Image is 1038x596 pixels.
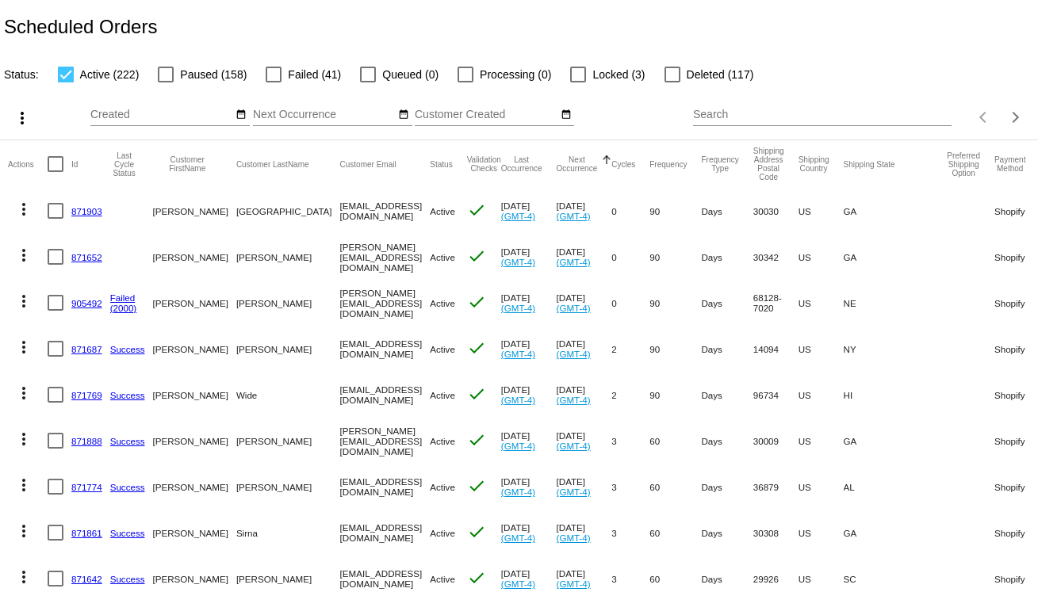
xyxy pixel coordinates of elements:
mat-cell: US [799,234,844,280]
mat-cell: [DATE] [557,372,612,418]
mat-cell: 60 [649,464,701,510]
a: (GMT-4) [557,487,591,497]
mat-cell: [DATE] [501,372,557,418]
mat-cell: GA [844,418,948,464]
span: Active [430,528,455,538]
mat-cell: 3 [611,464,649,510]
mat-cell: 30009 [753,418,799,464]
a: 871687 [71,344,102,354]
a: (GMT-4) [557,579,591,589]
a: 871774 [71,482,102,492]
mat-cell: [DATE] [557,464,612,510]
mat-cell: 0 [611,188,649,234]
input: Next Occurrence [253,109,396,121]
mat-icon: check [467,522,486,541]
mat-icon: more_vert [14,246,33,265]
button: Change sorting for LastProcessingCycleId [110,151,139,178]
button: Change sorting for Frequency [649,159,687,169]
mat-icon: check [467,292,486,311]
mat-cell: [PERSON_NAME] [236,280,340,326]
a: (GMT-4) [557,211,591,221]
mat-cell: [DATE] [501,280,557,326]
mat-cell: 3 [611,510,649,556]
mat-icon: check [467,476,486,495]
mat-icon: date_range [236,109,247,121]
a: (GMT-4) [501,211,535,221]
button: Change sorting for PaymentMethod.Type [994,155,1025,173]
button: Change sorting for LastOccurrenceUtc [501,155,542,173]
span: Active [430,482,455,492]
mat-icon: more_vert [14,200,33,219]
mat-cell: [PERSON_NAME] [153,234,236,280]
input: Customer Created [415,109,557,121]
mat-icon: more_vert [14,521,33,541]
a: 905492 [71,298,102,308]
input: Search [693,109,952,121]
mat-cell: [PERSON_NAME][EMAIL_ADDRESS][DOMAIN_NAME] [340,234,431,280]
a: Success [110,574,145,584]
a: (GMT-4) [501,579,535,589]
span: Processing (0) [480,65,551,84]
a: 871769 [71,390,102,400]
a: Success [110,390,145,400]
button: Change sorting for ShippingCountry [799,155,829,173]
mat-cell: 96734 [753,372,799,418]
span: Active (222) [80,65,140,84]
span: Deleted (117) [687,65,754,84]
mat-cell: 30308 [753,510,799,556]
mat-cell: GA [844,234,948,280]
mat-cell: [PERSON_NAME] [153,464,236,510]
mat-cell: Days [701,188,753,234]
a: (GMT-4) [501,349,535,359]
a: (GMT-4) [501,441,535,451]
mat-cell: 3 [611,418,649,464]
mat-header-cell: Validation Checks [467,140,501,188]
mat-cell: Sirna [236,510,340,556]
mat-cell: [EMAIL_ADDRESS][DOMAIN_NAME] [340,510,431,556]
button: Change sorting for CustomerFirstName [153,155,222,173]
mat-cell: 60 [649,510,701,556]
mat-cell: [DATE] [557,280,612,326]
a: (GMT-4) [557,395,591,405]
mat-cell: [PERSON_NAME] [236,234,340,280]
button: Change sorting for NextOccurrenceUtc [557,155,598,173]
mat-cell: [EMAIL_ADDRESS][DOMAIN_NAME] [340,188,431,234]
mat-cell: 2 [611,326,649,372]
button: Change sorting for PreferredShippingOption [947,151,980,178]
a: 871861 [71,528,102,538]
mat-cell: [EMAIL_ADDRESS][DOMAIN_NAME] [340,326,431,372]
button: Change sorting for Status [430,159,452,169]
mat-cell: [PERSON_NAME] [153,326,236,372]
mat-cell: [DATE] [501,234,557,280]
a: (GMT-4) [501,257,535,267]
a: (GMT-4) [501,395,535,405]
a: (GMT-4) [557,257,591,267]
span: Active [430,574,455,584]
h2: Scheduled Orders [4,16,157,38]
input: Created [90,109,233,121]
mat-cell: [PERSON_NAME][EMAIL_ADDRESS][DOMAIN_NAME] [340,280,431,326]
mat-icon: check [467,338,486,357]
mat-cell: [DATE] [557,234,612,280]
mat-cell: US [799,372,844,418]
a: 871652 [71,252,102,262]
mat-cell: 30342 [753,234,799,280]
mat-cell: US [799,510,844,556]
a: (GMT-4) [501,533,535,543]
mat-cell: [PERSON_NAME] [153,372,236,418]
a: Success [110,528,145,538]
mat-icon: more_vert [14,476,33,495]
a: Success [110,344,145,354]
button: Change sorting for Cycles [611,159,635,169]
a: Success [110,436,145,446]
mat-cell: Days [701,280,753,326]
mat-icon: check [467,201,486,220]
mat-cell: [PERSON_NAME] [153,280,236,326]
mat-cell: 0 [611,280,649,326]
mat-cell: US [799,188,844,234]
mat-cell: [DATE] [557,188,612,234]
span: Active [430,206,455,216]
mat-cell: [DATE] [557,418,612,464]
mat-cell: [DATE] [557,510,612,556]
mat-cell: [PERSON_NAME] [236,326,340,372]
